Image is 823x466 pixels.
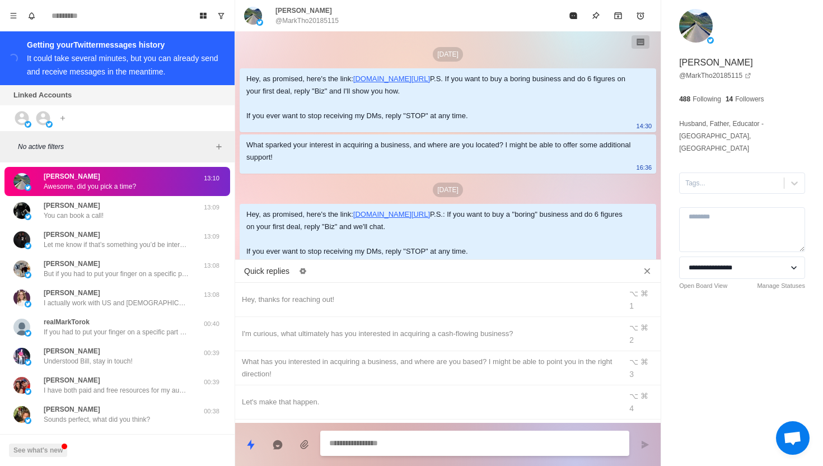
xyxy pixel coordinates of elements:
p: [PERSON_NAME] [44,230,100,240]
p: 13:09 [198,232,226,241]
p: [PERSON_NAME] [44,404,100,414]
p: 00:39 [198,348,226,358]
div: ⌥ ⌘ 4 [629,390,654,414]
img: picture [13,377,30,394]
img: picture [707,37,714,44]
img: picture [13,319,30,335]
img: picture [13,348,30,365]
img: picture [13,202,30,219]
button: Board View [194,7,212,25]
img: picture [13,290,30,306]
p: [PERSON_NAME] [44,434,100,444]
p: No active filters [18,142,212,152]
img: picture [25,184,31,191]
p: 13:08 [198,261,226,271]
div: ⌥ ⌘ 1 [629,287,654,312]
p: 00:38 [198,407,226,416]
button: Send message [634,434,656,456]
p: Understood Bill, stay in touch! [44,356,133,366]
p: Awesome, did you pick a time? [44,181,136,192]
div: ⌥ ⌘ 3 [629,356,654,380]
p: 14 [726,94,733,104]
a: Open chat [776,421,810,455]
button: Add filters [212,140,226,153]
p: 00:40 [198,319,226,329]
p: [DATE] [433,183,463,197]
p: If you had to put your finger on a specific part of the process that’s holding you back from acqu... [44,327,189,337]
button: Quick replies [240,434,262,456]
p: [PERSON_NAME] [44,259,100,269]
p: Following [693,94,721,104]
img: picture [13,260,30,277]
div: Hey, as promised, here's the link: P.S. If you want to buy a boring business and do 6 figures on ... [246,73,632,122]
p: [PERSON_NAME] [275,6,332,16]
img: picture [25,388,31,395]
button: Mark as read [562,4,584,27]
a: [DOMAIN_NAME][URL] [353,74,430,83]
a: Manage Statuses [757,281,805,291]
a: @MarkTho20185115 [679,71,751,81]
div: Let's make that happen. [242,396,615,408]
button: Add media [293,434,316,456]
a: [DOMAIN_NAME][URL] [353,210,430,218]
div: Hey, thanks for reaching out! [242,293,615,306]
p: I actually work with US and [DEMOGRAPHIC_DATA] citizens, where're you based yourself? [44,298,189,308]
img: picture [25,301,31,307]
div: It could take several minutes, but you can already send and receive messages in the meantime. [27,54,218,76]
p: realMarkTorok [44,317,90,327]
button: See what's new [9,444,67,457]
button: Notifications [22,7,40,25]
img: picture [679,9,713,43]
button: Add account [56,111,69,125]
button: Add reminder [629,4,652,27]
p: [PERSON_NAME] [44,201,100,211]
button: Pin [584,4,607,27]
p: Followers [735,94,764,104]
img: picture [256,19,263,26]
p: Let me know if that’s something you’d be interested in and I can set you up on a call with my con... [44,240,189,250]
p: 00:39 [198,378,226,387]
p: [PERSON_NAME] [44,375,100,385]
div: Hey, as promised, here's the link: P.S.: If you want to buy a "boring" business and do 6 figures ... [246,208,632,258]
div: What has you interested in acquiring a business, and where are you based? I might be able to poin... [242,356,615,380]
div: Getting your Twitter messages history [27,38,221,52]
p: 13:08 [198,290,226,300]
p: Quick replies [244,265,289,277]
p: [PERSON_NAME] [44,288,100,298]
div: What sparked your interest in acquiring a business, and where are you located? I might be able to... [246,139,632,164]
img: picture [244,7,262,25]
p: You can book a call! [44,211,104,221]
button: Close quick replies [638,262,656,280]
p: 14:30 [637,120,652,132]
p: 488 [679,94,690,104]
img: picture [13,406,30,423]
p: 13:09 [198,203,226,212]
img: picture [25,272,31,278]
p: Linked Accounts [13,90,72,101]
img: picture [25,243,31,249]
img: picture [46,121,53,128]
p: [PERSON_NAME] [44,346,100,356]
p: 15:30 [637,255,652,268]
p: 16:36 [637,161,652,174]
p: 13:10 [198,174,226,183]
img: picture [25,213,31,220]
p: But if you had to put your finger on a specific part of the process that’s holding you back from ... [44,269,189,279]
p: Husband, Father, Educator - [GEOGRAPHIC_DATA], [GEOGRAPHIC_DATA] [679,118,805,155]
p: I have both paid and free resources for my audience! [44,385,189,395]
img: picture [13,231,30,248]
p: [PERSON_NAME] [679,56,753,69]
img: picture [25,121,31,128]
button: Edit quick replies [294,262,312,280]
button: Menu [4,7,22,25]
p: [PERSON_NAME] [44,171,100,181]
p: @MarkTho20185115 [275,16,339,26]
a: Open Board View [679,281,727,291]
img: picture [25,417,31,424]
button: Archive [607,4,629,27]
p: Sounds perfect, what did you think? [44,414,150,425]
div: I'm curious, what ultimately has you interested in acquiring a cash-flowing business? [242,328,615,340]
button: Show unread conversations [212,7,230,25]
img: picture [25,359,31,366]
img: picture [25,330,31,337]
